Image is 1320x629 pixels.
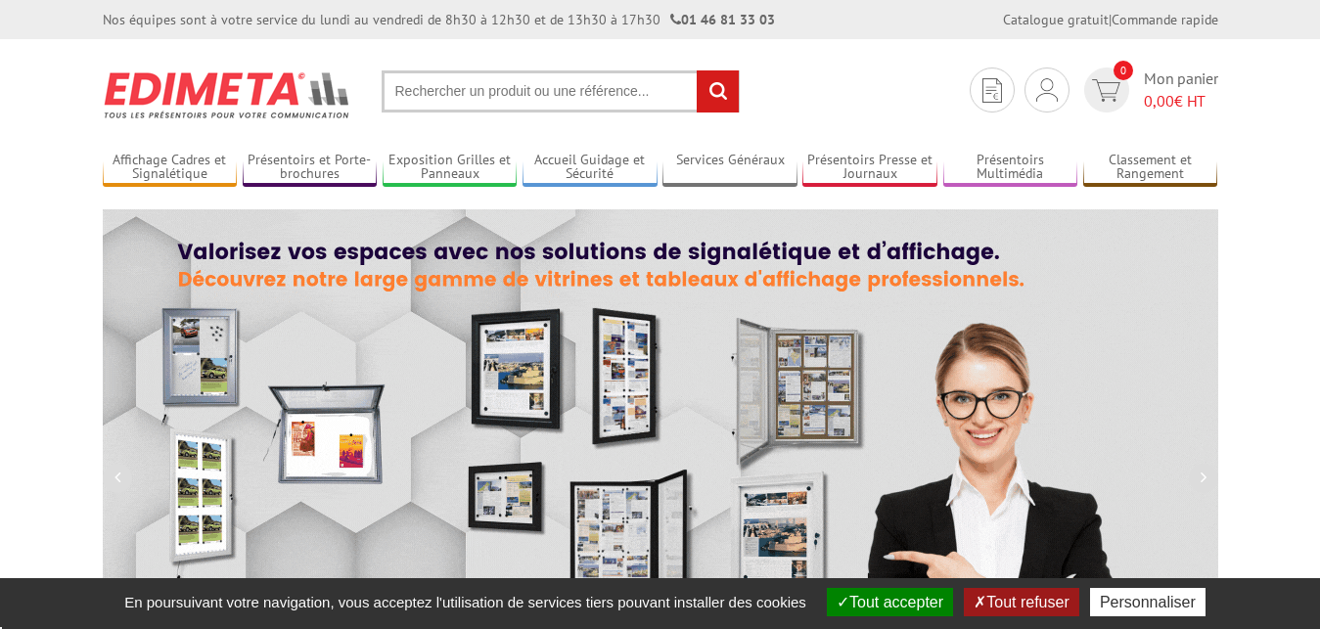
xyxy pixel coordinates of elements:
span: € HT [1144,90,1218,112]
span: 0,00 [1144,91,1174,111]
a: Présentoirs Multimédia [943,152,1078,184]
div: | [1003,10,1218,29]
button: Tout refuser [964,588,1078,616]
a: Catalogue gratuit [1003,11,1109,28]
a: Classement et Rangement [1083,152,1218,184]
input: rechercher [697,70,739,112]
a: Commande rapide [1112,11,1218,28]
div: Nos équipes sont à votre service du lundi au vendredi de 8h30 à 12h30 et de 13h30 à 17h30 [103,10,775,29]
span: 0 [1114,61,1133,80]
a: devis rapide 0 Mon panier 0,00€ HT [1079,67,1218,112]
span: En poursuivant votre navigation, vous acceptez l'utilisation de services tiers pouvant installer ... [114,594,816,610]
a: Présentoirs Presse et Journaux [802,152,937,184]
img: Présentoir, panneau, stand - Edimeta - PLV, affichage, mobilier bureau, entreprise [103,59,352,131]
a: Exposition Grilles et Panneaux [383,152,518,184]
button: Personnaliser (fenêtre modale) [1090,588,1206,616]
img: devis rapide [982,78,1002,103]
a: Accueil Guidage et Sécurité [523,152,658,184]
input: Rechercher un produit ou une référence... [382,70,740,112]
a: Services Généraux [662,152,797,184]
img: devis rapide [1092,79,1120,102]
button: Tout accepter [827,588,953,616]
a: Affichage Cadres et Signalétique [103,152,238,184]
img: devis rapide [1036,78,1058,102]
a: Présentoirs et Porte-brochures [243,152,378,184]
span: Mon panier [1144,67,1218,112]
strong: 01 46 81 33 03 [670,11,775,28]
